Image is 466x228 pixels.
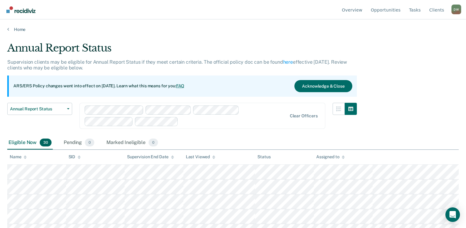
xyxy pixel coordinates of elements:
[7,103,72,115] button: Annual Report Status
[451,5,461,14] button: Profile dropdown button
[69,154,81,159] div: SID
[176,83,185,88] a: FAQ
[10,106,65,112] span: Annual Report Status
[7,27,459,32] a: Home
[13,83,184,89] p: ARS/ERS Policy changes went into effect on [DATE]. Learn what this means for you:
[40,139,52,146] span: 30
[316,154,345,159] div: Assigned to
[105,136,159,149] div: Marked Ineligible0
[294,80,352,92] button: Acknowledge & Close
[290,113,318,119] div: Clear officers
[7,136,53,149] div: Eligible Now30
[7,42,357,59] div: Annual Report Status
[6,6,35,13] img: Recidiviz
[10,154,27,159] div: Name
[7,59,347,71] p: Supervision clients may be eligible for Annual Report Status if they meet certain criteria. The o...
[445,207,460,222] div: Open Intercom Messenger
[127,154,174,159] div: Supervision End Date
[257,154,270,159] div: Status
[62,136,96,149] div: Pending0
[283,59,293,65] a: here
[451,5,461,14] div: D W
[149,139,158,146] span: 0
[186,154,215,159] div: Last Viewed
[85,139,94,146] span: 0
